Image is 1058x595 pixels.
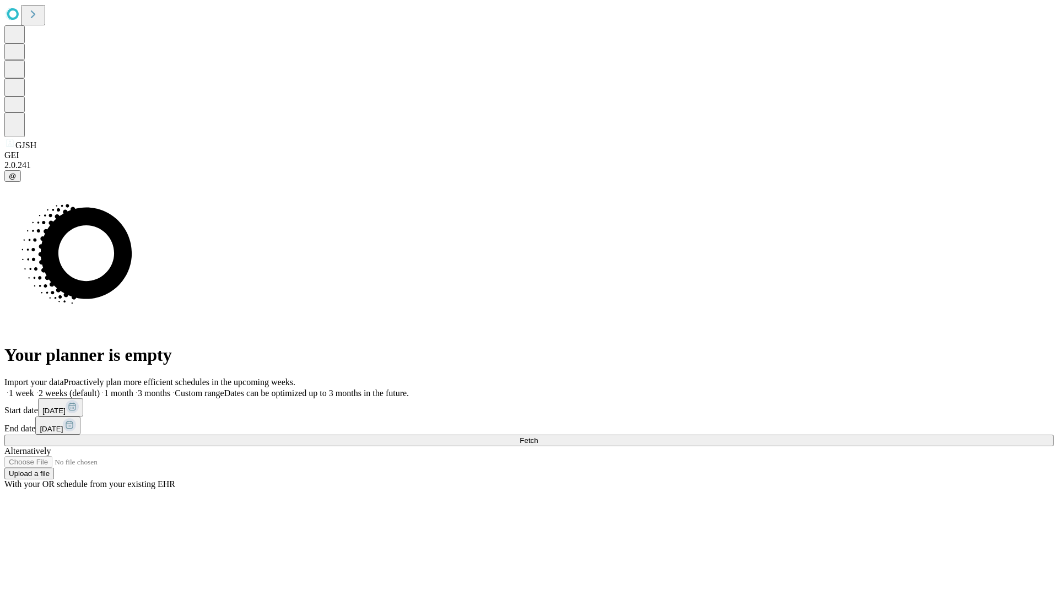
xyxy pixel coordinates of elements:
span: Import your data [4,377,64,387]
span: 1 week [9,388,34,398]
span: GJSH [15,140,36,150]
span: [DATE] [40,425,63,433]
div: Start date [4,398,1054,416]
span: Alternatively [4,446,51,456]
div: GEI [4,150,1054,160]
span: Dates can be optimized up to 3 months in the future. [224,388,409,398]
div: End date [4,416,1054,435]
span: Custom range [175,388,224,398]
span: Fetch [520,436,538,445]
span: 2 weeks (default) [39,388,100,398]
button: [DATE] [35,416,80,435]
h1: Your planner is empty [4,345,1054,365]
span: Proactively plan more efficient schedules in the upcoming weeks. [64,377,295,387]
span: 3 months [138,388,170,398]
div: 2.0.241 [4,160,1054,170]
button: @ [4,170,21,182]
button: Fetch [4,435,1054,446]
span: [DATE] [42,407,66,415]
button: Upload a file [4,468,54,479]
span: @ [9,172,17,180]
button: [DATE] [38,398,83,416]
span: With your OR schedule from your existing EHR [4,479,175,489]
span: 1 month [104,388,133,398]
